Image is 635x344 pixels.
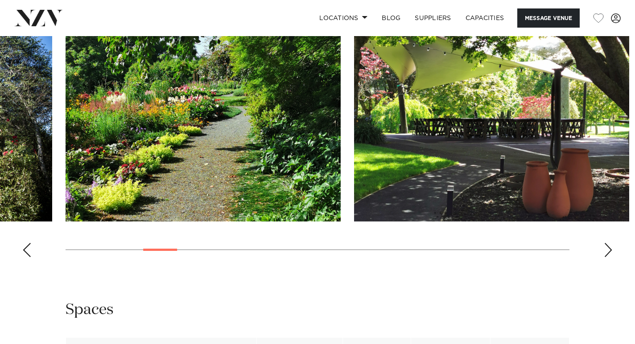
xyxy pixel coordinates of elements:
[375,8,408,28] a: BLOG
[66,300,114,320] h2: Spaces
[408,8,458,28] a: SUPPLIERS
[312,8,375,28] a: Locations
[66,20,341,221] swiper-slide: 5 / 26
[458,8,511,28] a: Capacities
[517,8,580,28] button: Message Venue
[14,10,63,26] img: nzv-logo.png
[354,20,629,221] swiper-slide: 6 / 26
